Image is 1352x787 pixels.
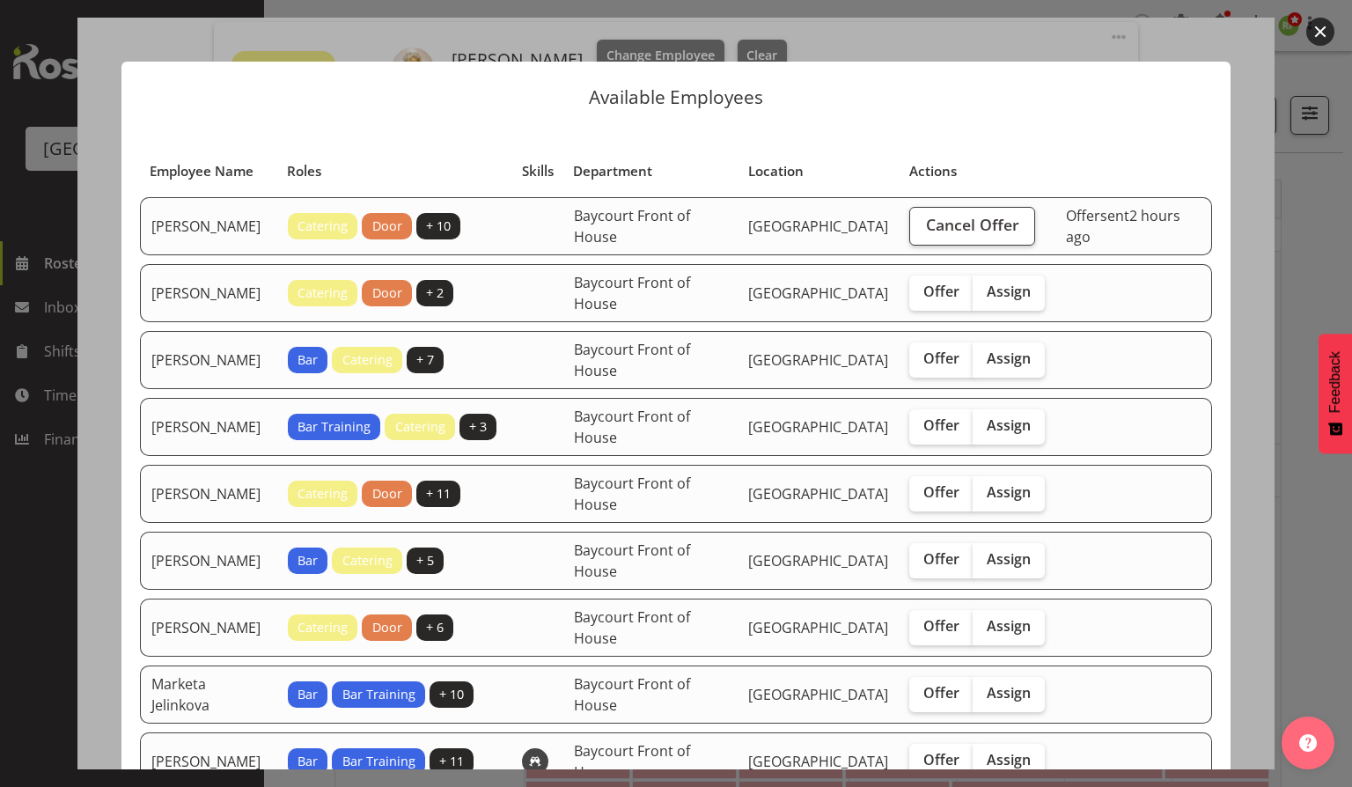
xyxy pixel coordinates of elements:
[748,350,888,370] span: [GEOGRAPHIC_DATA]
[1299,734,1317,752] img: help-xxl-2.png
[923,483,959,501] span: Offer
[987,751,1031,769] span: Assign
[140,599,277,657] td: [PERSON_NAME]
[140,264,277,322] td: [PERSON_NAME]
[140,532,277,590] td: [PERSON_NAME]
[426,283,444,303] span: + 2
[987,617,1031,635] span: Assign
[298,350,318,370] span: Bar
[372,283,402,303] span: Door
[909,207,1035,246] button: Cancel Offer
[574,273,690,313] span: Baycourt Front of House
[298,752,318,771] span: Bar
[140,398,277,456] td: [PERSON_NAME]
[987,550,1031,568] span: Assign
[140,197,277,255] td: [PERSON_NAME]
[298,685,318,704] span: Bar
[573,161,727,181] div: Department
[748,752,888,771] span: [GEOGRAPHIC_DATA]
[574,741,690,782] span: Baycourt Front of House
[342,685,415,704] span: Bar Training
[987,483,1031,501] span: Assign
[926,213,1019,236] span: Cancel Offer
[416,551,434,570] span: + 5
[748,685,888,704] span: [GEOGRAPHIC_DATA]
[287,161,501,181] div: Roles
[342,551,393,570] span: Catering
[416,350,434,370] span: + 7
[923,684,959,702] span: Offer
[372,484,402,504] span: Door
[298,618,348,637] span: Catering
[987,349,1031,367] span: Assign
[987,416,1031,434] span: Assign
[909,161,1046,181] div: Actions
[923,550,959,568] span: Offer
[140,666,277,724] td: Marketa Jelinkova
[426,618,444,637] span: + 6
[469,417,487,437] span: + 3
[342,752,415,771] span: Bar Training
[923,349,959,367] span: Offer
[1327,351,1343,413] span: Feedback
[574,607,690,648] span: Baycourt Front of House
[574,674,690,715] span: Baycourt Front of House
[522,161,554,181] div: Skills
[574,407,690,447] span: Baycourt Front of House
[439,752,464,771] span: + 11
[574,474,690,514] span: Baycourt Front of House
[372,217,402,236] span: Door
[426,217,451,236] span: + 10
[298,417,371,437] span: Bar Training
[1066,205,1201,247] div: Offer 2 hours ago
[395,417,445,437] span: Catering
[748,618,888,637] span: [GEOGRAPHIC_DATA]
[342,350,393,370] span: Catering
[748,417,888,437] span: [GEOGRAPHIC_DATA]
[923,283,959,300] span: Offer
[987,283,1031,300] span: Assign
[298,217,348,236] span: Catering
[426,484,451,504] span: + 11
[923,416,959,434] span: Offer
[923,617,959,635] span: Offer
[150,161,267,181] div: Employee Name
[574,340,690,380] span: Baycourt Front of House
[298,283,348,303] span: Catering
[439,685,464,704] span: + 10
[140,465,277,523] td: [PERSON_NAME]
[574,541,690,581] span: Baycourt Front of House
[748,217,888,236] span: [GEOGRAPHIC_DATA]
[1100,206,1129,225] span: sent
[298,551,318,570] span: Bar
[748,484,888,504] span: [GEOGRAPHIC_DATA]
[298,484,348,504] span: Catering
[748,551,888,570] span: [GEOGRAPHIC_DATA]
[748,161,889,181] div: Location
[987,684,1031,702] span: Assign
[1319,334,1352,453] button: Feedback - Show survey
[748,283,888,303] span: [GEOGRAPHIC_DATA]
[372,618,402,637] span: Door
[574,206,690,246] span: Baycourt Front of House
[923,751,959,769] span: Offer
[139,88,1213,107] p: Available Employees
[140,331,277,389] td: [PERSON_NAME]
